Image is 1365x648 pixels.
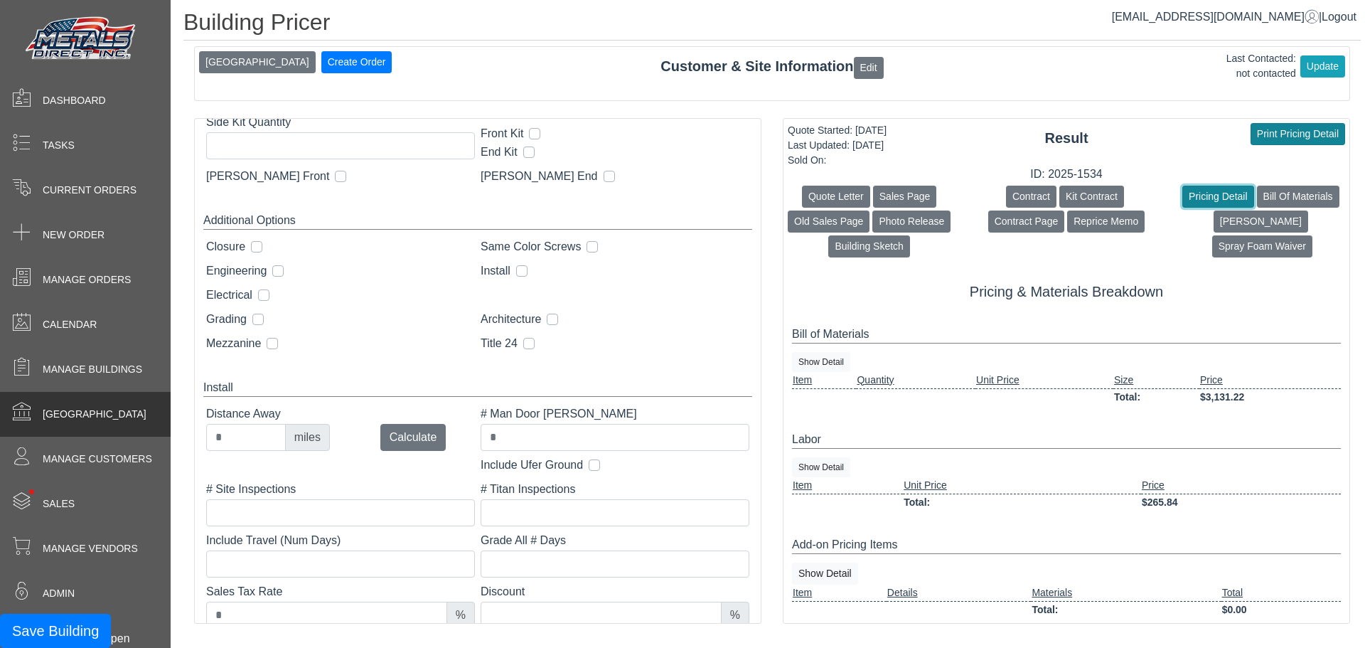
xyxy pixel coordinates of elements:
td: Total [1221,585,1341,602]
label: # Site Inspections [206,481,475,498]
label: [PERSON_NAME] End [481,168,598,185]
div: Bill of Materials [792,326,1341,344]
button: Reprice Memo [1067,211,1145,233]
div: Add-on Pricing Items [792,536,1341,554]
td: Unit Price [975,372,1113,389]
span: New Order [43,228,105,243]
div: ID: 2025-1534 [783,166,1349,183]
button: Update [1300,55,1345,78]
span: Logout [1322,11,1356,23]
button: Contract [1006,186,1056,208]
button: [PERSON_NAME] [1214,211,1308,233]
div: miles [285,424,330,451]
td: $0.00 [1221,601,1341,618]
span: Calendar [43,317,97,332]
span: [GEOGRAPHIC_DATA] [43,407,146,422]
label: Architecture [481,311,541,328]
span: Manage Buildings [43,362,142,377]
div: Customer & Site Information [195,55,1349,78]
button: Sales Page [873,186,937,208]
label: Same Color Screws [481,238,581,255]
div: Last Contacted: not contacted [1226,51,1296,81]
td: Quantity [856,372,975,389]
button: Create Order [321,51,392,73]
button: Show Detail [792,352,850,372]
button: Photo Release [872,211,951,233]
td: Item [792,585,887,602]
label: Include Ufer Ground [481,457,583,474]
button: Quote Letter [802,186,870,208]
td: Total: [903,494,1141,511]
button: Kit Contract [1059,186,1124,208]
div: Additional Options [203,212,752,230]
h5: Pricing & Materials Breakdown [792,283,1341,300]
span: Tasks [43,138,75,153]
label: Install [481,262,510,280]
td: Price [1199,372,1341,389]
span: Admin [43,586,75,601]
div: Last Updated: [DATE] [788,138,887,153]
button: Calculate [380,424,446,451]
td: Size [1113,372,1199,389]
div: Install [203,379,752,397]
button: Old Sales Page [788,211,869,233]
label: # Man Door [PERSON_NAME] [481,405,749,423]
span: Current Orders [43,183,136,198]
div: Labor [792,431,1341,449]
td: Materials [1031,585,1221,602]
label: End Kit [481,144,518,161]
td: Total: [1113,388,1199,405]
label: Grading [206,311,247,328]
button: Show Detail [792,563,858,585]
label: Grade All # Days [481,532,749,549]
span: Dashboard [43,93,106,108]
label: Side Kit Quantity [206,114,469,131]
span: Manage Orders [43,272,131,287]
td: $3,131.22 [1199,388,1341,405]
div: Result [783,127,1349,149]
button: Show Detail [792,457,850,477]
label: Electrical [206,287,252,304]
span: Manage Vendors [43,541,138,556]
span: Sales [43,496,75,511]
td: Unit Price [903,477,1141,494]
td: Price [1141,477,1341,494]
button: Contract Page [988,211,1065,233]
td: $265.84 [1141,494,1341,511]
td: Total: [1031,601,1221,618]
button: Edit [854,57,884,79]
label: Title 24 [481,335,518,352]
button: Building Sketch [828,235,910,257]
td: Item [792,372,856,389]
td: Details [887,585,1032,602]
label: Front Kit [481,125,523,142]
label: Mezzanine [206,335,261,352]
button: Pricing Detail [1182,186,1253,208]
button: [GEOGRAPHIC_DATA] [199,51,316,73]
span: • [14,469,50,515]
label: Distance Away [206,405,330,423]
a: [EMAIL_ADDRESS][DOMAIN_NAME] [1112,11,1319,23]
img: Metals Direct Inc Logo [21,13,142,65]
span: Manage Customers [43,452,152,467]
div: Sold On: [788,153,887,168]
label: Engineering [206,262,267,280]
label: Discount [481,583,749,600]
div: Quote Started: [DATE] [788,123,887,138]
h1: Building Pricer [183,9,1361,41]
div: % [446,602,475,629]
button: Spray Foam Waiver [1212,235,1312,257]
div: | [1112,9,1356,26]
td: Item [792,477,903,494]
label: [PERSON_NAME] Front [206,168,329,185]
div: % [721,602,749,629]
button: Print Pricing Detail [1251,123,1345,145]
label: # Titan Inspections [481,481,749,498]
label: Closure [206,238,245,255]
label: Sales Tax Rate [206,583,475,600]
button: Bill Of Materials [1257,186,1339,208]
label: Include Travel (Num Days) [206,532,475,549]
